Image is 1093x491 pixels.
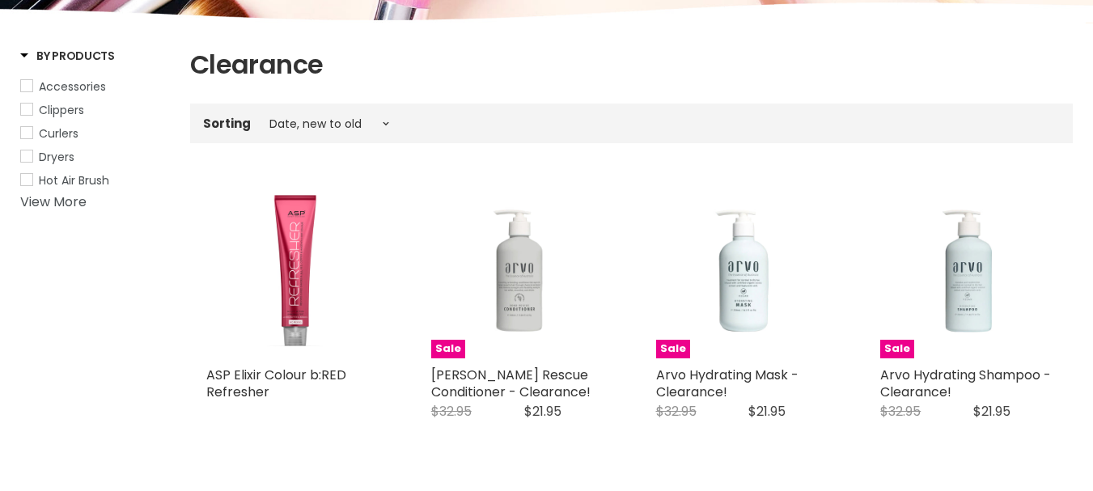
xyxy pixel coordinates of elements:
[39,172,109,188] span: Hot Air Brush
[973,402,1010,421] span: $21.95
[20,101,170,119] a: Clippers
[206,182,383,358] img: ASP Elixir Colour b:RED Refresher
[656,402,697,421] span: $32.95
[656,366,799,401] a: Arvo Hydrating Mask - Clearance!
[39,78,106,95] span: Accessories
[656,182,832,358] img: Arvo Hydrating Mask - Clearance!
[20,148,170,166] a: Dryers
[431,182,608,358] a: Arvo Bond Rescue Conditioner - Clearance! Sale
[39,125,78,142] span: Curlers
[524,402,561,421] span: $21.95
[20,78,170,95] a: Accessories
[20,171,170,189] a: Hot Air Brush
[203,116,251,130] label: Sorting
[39,102,84,118] span: Clippers
[20,125,170,142] a: Curlers
[431,366,591,401] a: [PERSON_NAME] Rescue Conditioner - Clearance!
[20,48,115,64] h3: By Products
[20,193,87,211] a: View More
[880,182,1057,358] img: Arvo Hydrating Shampoo - Clearance!
[190,48,1073,82] h1: Clearance
[656,340,690,358] span: Sale
[206,366,346,401] a: ASP Elixir Colour b:RED Refresher
[880,182,1057,358] a: Arvo Hydrating Shampoo - Clearance! Sale
[431,402,472,421] span: $32.95
[880,402,921,421] span: $32.95
[656,182,832,358] a: Arvo Hydrating Mask - Clearance! Sale
[880,366,1051,401] a: Arvo Hydrating Shampoo - Clearance!
[748,402,786,421] span: $21.95
[431,182,608,358] img: Arvo Bond Rescue Conditioner - Clearance!
[880,340,914,358] span: Sale
[39,149,74,165] span: Dryers
[431,340,465,358] span: Sale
